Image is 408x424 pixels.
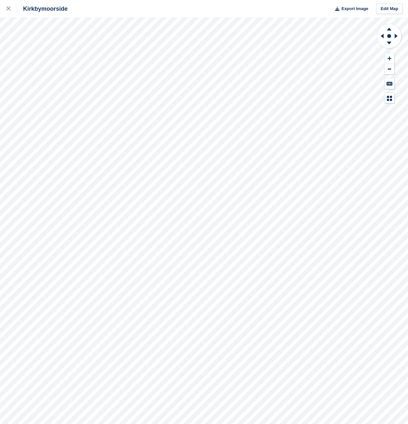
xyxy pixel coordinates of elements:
button: Zoom Out [385,64,394,75]
button: Export Image [331,4,368,14]
span: Export Image [341,6,368,12]
button: Map Legend [385,93,394,104]
button: Keyboard Shortcuts [385,78,394,89]
div: Kirkbymoorside [17,5,68,13]
a: Edit Map [376,4,403,14]
button: Zoom In [385,53,394,64]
